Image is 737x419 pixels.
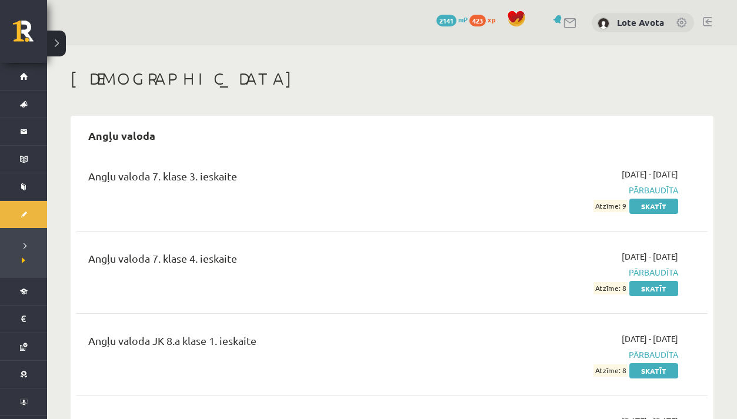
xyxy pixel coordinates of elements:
a: 423 xp [469,15,501,24]
span: Pārbaudīta [493,184,678,196]
a: Lote Avota [617,16,664,28]
div: Angļu valoda JK 8.a klase 1. ieskaite [88,333,476,354]
div: Angļu valoda 7. klase 3. ieskaite [88,168,476,190]
span: Pārbaudīta [493,266,678,279]
span: 2141 [436,15,456,26]
span: [DATE] - [DATE] [622,168,678,180]
span: [DATE] - [DATE] [622,333,678,345]
span: mP [458,15,468,24]
span: 423 [469,15,486,26]
h2: Angļu valoda [76,122,167,149]
a: Rīgas 1. Tālmācības vidusskola [13,21,47,50]
a: Skatīt [629,363,678,378]
span: Atzīme: 9 [593,200,628,212]
span: [DATE] - [DATE] [622,250,678,263]
span: Atzīme: 8 [593,364,628,377]
a: 2141 mP [436,15,468,24]
span: Atzīme: 8 [593,282,628,294]
a: Skatīt [629,281,678,296]
span: xp [488,15,495,24]
a: Skatīt [629,199,678,214]
div: Angļu valoda 7. klase 4. ieskaite [88,250,476,272]
h1: [DEMOGRAPHIC_DATA] [71,69,713,89]
span: Pārbaudīta [493,348,678,361]
img: Lote Avota [598,18,609,29]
